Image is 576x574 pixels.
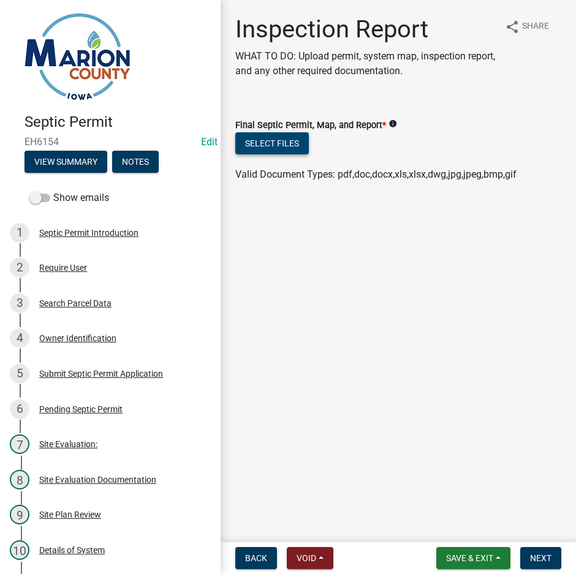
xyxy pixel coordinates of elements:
div: Septic Permit Introduction [39,228,138,237]
div: 9 [10,505,29,524]
span: Void [297,553,316,563]
wm-modal-confirm: Edit Application Number [201,136,218,148]
div: 3 [10,293,29,313]
div: Require User [39,263,87,272]
div: 2 [10,258,29,278]
label: Final Septic Permit, Map, and Report [235,121,386,130]
div: 7 [10,434,29,454]
i: info [388,119,397,128]
div: Details of System [39,546,105,554]
i: share [505,20,520,34]
div: 4 [10,328,29,348]
span: Share [522,20,549,34]
button: Notes [112,151,159,173]
button: Select files [235,132,309,154]
button: shareShare [495,15,559,39]
button: Next [520,547,561,569]
span: EH6154 [25,136,196,148]
div: Site Evaluation Documentation [39,475,156,484]
h4: Septic Permit [25,113,211,131]
wm-modal-confirm: Summary [25,157,107,167]
div: 10 [10,540,29,560]
h1: Inspection Report [235,15,495,44]
div: 5 [10,364,29,383]
span: Back [245,553,267,563]
div: 1 [10,223,29,243]
button: Void [287,547,333,569]
div: Search Parcel Data [39,299,112,308]
span: Valid Document Types: pdf,doc,docx,xls,xlsx,dwg,jpg,jpeg,bmp,gif [235,168,517,180]
button: Save & Exit [436,547,510,569]
a: Edit [201,136,218,148]
div: Owner Identification [39,334,116,342]
div: 8 [10,470,29,489]
button: View Summary [25,151,107,173]
div: Site Evaluation: [39,440,97,448]
p: WHAT TO DO: Upload permit, system map, inspection report, and any other required documentation. [235,49,495,78]
div: Site Plan Review [39,510,101,519]
button: Back [235,547,277,569]
div: Pending Septic Permit [39,405,123,414]
label: Show emails [29,191,109,205]
span: Save & Exit [446,553,493,563]
div: 6 [10,399,29,419]
span: Next [530,553,551,563]
img: Marion County, Iowa [25,13,131,100]
div: Submit Septic Permit Application [39,369,163,378]
wm-modal-confirm: Notes [112,157,159,167]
